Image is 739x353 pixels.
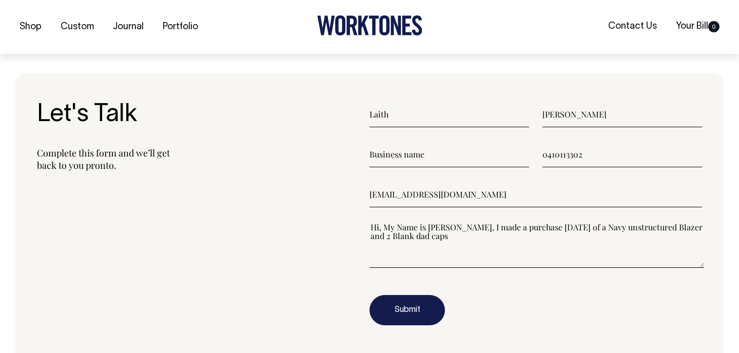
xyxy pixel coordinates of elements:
a: Journal [109,18,148,35]
a: Shop [15,18,46,35]
a: Portfolio [159,18,202,35]
button: Submit [369,295,445,326]
input: First name (required) [369,102,529,127]
h3: Let's Talk [37,102,369,129]
a: Your Bill0 [672,18,724,35]
input: Email (required) [369,182,702,207]
span: 0 [708,21,719,32]
input: Last name (required) [542,102,702,127]
a: Contact Us [604,18,661,35]
input: Business name [369,142,529,167]
p: Complete this form and we’ll get back to you pronto. [37,147,369,171]
input: Phone (required) [542,142,702,167]
a: Custom [56,18,98,35]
